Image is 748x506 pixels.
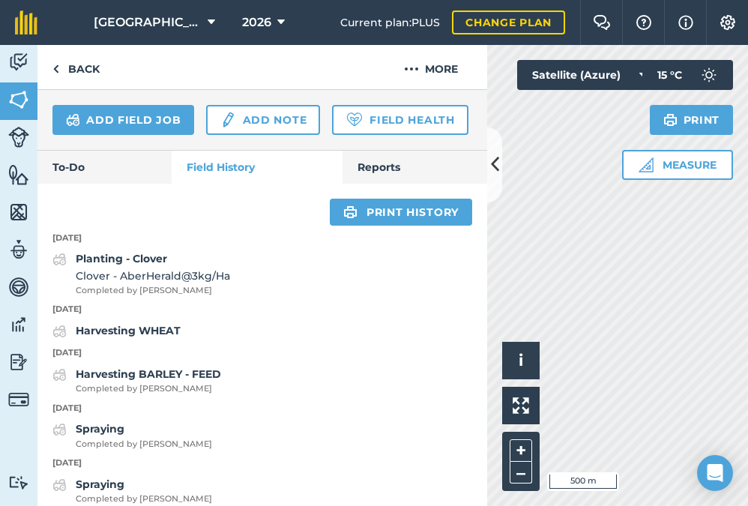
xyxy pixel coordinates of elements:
span: Current plan : PLUS [340,14,440,31]
img: svg+xml;base64,PHN2ZyB4bWxucz0iaHR0cDovL3d3dy53My5vcmcvMjAwMC9zdmciIHdpZHRoPSIxOSIgaGVpZ2h0PSIyNC... [663,111,678,129]
strong: Harvesting WHEAT [76,324,181,337]
a: Harvesting WHEAT [52,322,181,340]
p: [DATE] [37,232,487,245]
img: A question mark icon [635,15,653,30]
span: i [519,351,523,370]
div: Open Intercom Messenger [697,455,733,491]
a: Field Health [332,105,468,135]
img: svg+xml;base64,PHN2ZyB4bWxucz0iaHR0cDovL3d3dy53My5vcmcvMjAwMC9zdmciIHdpZHRoPSIxNyIgaGVpZ2h0PSIxNy... [678,13,693,31]
img: fieldmargin Logo [15,10,37,34]
span: Clover - AberHerald @ 3 kg / Ha [76,268,230,284]
a: Add note [206,105,320,135]
strong: Planting - Clover [76,252,167,265]
a: SprayingCompleted by [PERSON_NAME] [52,421,212,451]
img: A cog icon [719,15,737,30]
img: Two speech bubbles overlapping with the left bubble in the forefront [593,15,611,30]
span: Completed by [PERSON_NAME] [76,382,221,396]
p: [DATE] [37,402,487,415]
a: To-Do [37,151,172,184]
button: – [510,462,532,484]
img: svg+xml;base64,PHN2ZyB4bWxucz0iaHR0cDovL3d3dy53My5vcmcvMjAwMC9zdmciIHdpZHRoPSIyMCIgaGVpZ2h0PSIyNC... [404,60,419,78]
img: svg+xml;base64,PHN2ZyB4bWxucz0iaHR0cDovL3d3dy53My5vcmcvMjAwMC9zdmciIHdpZHRoPSI1NiIgaGVpZ2h0PSI2MC... [8,88,29,111]
a: Add field job [52,105,194,135]
img: svg+xml;base64,PD94bWwgdmVyc2lvbj0iMS4wIiBlbmNvZGluZz0idXRmLTgiPz4KPCEtLSBHZW5lcmF0b3I6IEFkb2JlIE... [8,127,29,148]
a: SprayingCompleted by [PERSON_NAME] [52,476,212,506]
span: Completed by [PERSON_NAME] [76,284,230,298]
img: svg+xml;base64,PD94bWwgdmVyc2lvbj0iMS4wIiBlbmNvZGluZz0idXRmLTgiPz4KPCEtLSBHZW5lcmF0b3I6IEFkb2JlIE... [52,322,67,340]
button: i [502,342,540,379]
img: svg+xml;base64,PD94bWwgdmVyc2lvbj0iMS4wIiBlbmNvZGluZz0idXRmLTgiPz4KPCEtLSBHZW5lcmF0b3I6IEFkb2JlIE... [8,389,29,410]
button: Satellite (Azure) [517,60,661,90]
img: svg+xml;base64,PD94bWwgdmVyc2lvbj0iMS4wIiBlbmNvZGluZz0idXRmLTgiPz4KPCEtLSBHZW5lcmF0b3I6IEFkb2JlIE... [8,238,29,261]
a: Reports [343,151,487,184]
img: svg+xml;base64,PHN2ZyB4bWxucz0iaHR0cDovL3d3dy53My5vcmcvMjAwMC9zdmciIHdpZHRoPSI5IiBoZWlnaHQ9IjI0Ii... [52,60,59,78]
button: 15 °C [642,60,733,90]
p: [DATE] [37,346,487,360]
img: svg+xml;base64,PD94bWwgdmVyc2lvbj0iMS4wIiBlbmNvZGluZz0idXRmLTgiPz4KPCEtLSBHZW5lcmF0b3I6IEFkb2JlIE... [66,111,80,129]
a: Print history [330,199,472,226]
img: svg+xml;base64,PD94bWwgdmVyc2lvbj0iMS4wIiBlbmNvZGluZz0idXRmLTgiPz4KPCEtLSBHZW5lcmF0b3I6IEFkb2JlIE... [52,366,67,384]
img: Ruler icon [639,157,654,172]
span: [GEOGRAPHIC_DATA] [94,13,202,31]
img: svg+xml;base64,PD94bWwgdmVyc2lvbj0iMS4wIiBlbmNvZGluZz0idXRmLTgiPz4KPCEtLSBHZW5lcmF0b3I6IEFkb2JlIE... [8,51,29,73]
a: Back [37,45,115,89]
span: 15 ° C [657,60,682,90]
a: Planting - CloverClover - AberHerald@3kg/HaCompleted by [PERSON_NAME] [52,250,230,297]
img: svg+xml;base64,PD94bWwgdmVyc2lvbj0iMS4wIiBlbmNvZGluZz0idXRmLTgiPz4KPCEtLSBHZW5lcmF0b3I6IEFkb2JlIE... [8,351,29,373]
img: svg+xml;base64,PD94bWwgdmVyc2lvbj0iMS4wIiBlbmNvZGluZz0idXRmLTgiPz4KPCEtLSBHZW5lcmF0b3I6IEFkb2JlIE... [694,60,724,90]
button: Print [650,105,734,135]
img: svg+xml;base64,PD94bWwgdmVyc2lvbj0iMS4wIiBlbmNvZGluZz0idXRmLTgiPz4KPCEtLSBHZW5lcmF0b3I6IEFkb2JlIE... [52,476,67,494]
a: Change plan [452,10,565,34]
img: svg+xml;base64,PHN2ZyB4bWxucz0iaHR0cDovL3d3dy53My5vcmcvMjAwMC9zdmciIHdpZHRoPSI1NiIgaGVpZ2h0PSI2MC... [8,163,29,186]
strong: Spraying [76,478,124,491]
strong: Harvesting BARLEY - FEED [76,367,221,381]
img: svg+xml;base64,PD94bWwgdmVyc2lvbj0iMS4wIiBlbmNvZGluZz0idXRmLTgiPz4KPCEtLSBHZW5lcmF0b3I6IEFkb2JlIE... [52,250,67,268]
button: + [510,439,532,462]
a: Field History [172,151,342,184]
button: More [375,45,487,89]
p: [DATE] [37,303,487,316]
a: Harvesting BARLEY - FEEDCompleted by [PERSON_NAME] [52,366,221,396]
img: svg+xml;base64,PD94bWwgdmVyc2lvbj0iMS4wIiBlbmNvZGluZz0idXRmLTgiPz4KPCEtLSBHZW5lcmF0b3I6IEFkb2JlIE... [8,313,29,336]
span: 2026 [242,13,271,31]
p: [DATE] [37,457,487,470]
span: Completed by [PERSON_NAME] [76,493,212,506]
img: svg+xml;base64,PD94bWwgdmVyc2lvbj0iMS4wIiBlbmNvZGluZz0idXRmLTgiPz4KPCEtLSBHZW5lcmF0b3I6IEFkb2JlIE... [8,276,29,298]
strong: Spraying [76,422,124,436]
img: svg+xml;base64,PD94bWwgdmVyc2lvbj0iMS4wIiBlbmNvZGluZz0idXRmLTgiPz4KPCEtLSBHZW5lcmF0b3I6IEFkb2JlIE... [8,475,29,490]
img: svg+xml;base64,PHN2ZyB4bWxucz0iaHR0cDovL3d3dy53My5vcmcvMjAwMC9zdmciIHdpZHRoPSI1NiIgaGVpZ2h0PSI2MC... [8,201,29,223]
img: svg+xml;base64,PD94bWwgdmVyc2lvbj0iMS4wIiBlbmNvZGluZz0idXRmLTgiPz4KPCEtLSBHZW5lcmF0b3I6IEFkb2JlIE... [52,421,67,439]
img: Four arrows, one pointing top left, one top right, one bottom right and the last bottom left [513,397,529,414]
img: svg+xml;base64,PD94bWwgdmVyc2lvbj0iMS4wIiBlbmNvZGluZz0idXRmLTgiPz4KPCEtLSBHZW5lcmF0b3I6IEFkb2JlIE... [220,111,236,129]
button: Measure [622,150,733,180]
img: svg+xml;base64,PHN2ZyB4bWxucz0iaHR0cDovL3d3dy53My5vcmcvMjAwMC9zdmciIHdpZHRoPSIxOSIgaGVpZ2h0PSIyNC... [343,203,358,221]
span: Completed by [PERSON_NAME] [76,438,212,451]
